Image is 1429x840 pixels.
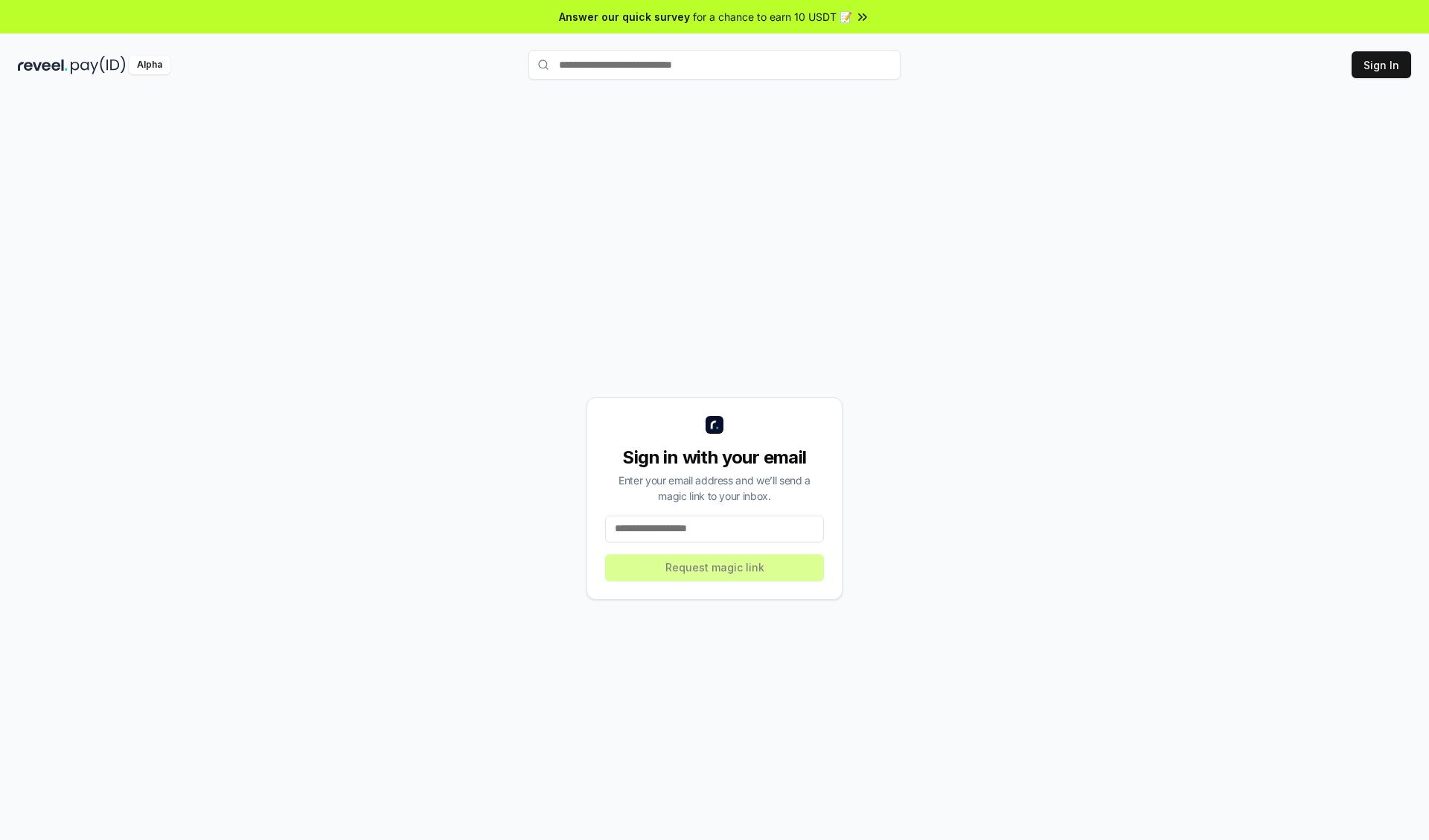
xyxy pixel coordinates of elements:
button: Sign In [1352,51,1411,78]
img: logo_small [706,416,723,434]
div: Alpha [129,56,170,74]
div: Sign in with your email [605,446,824,469]
span: Answer our quick survey [559,9,690,25]
div: Enter your email address and we’ll send a magic link to your inbox. [605,472,824,504]
img: reveel_dark [18,56,68,74]
img: pay_id [71,56,126,74]
span: for a chance to earn 10 USDT 📝 [693,9,852,25]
